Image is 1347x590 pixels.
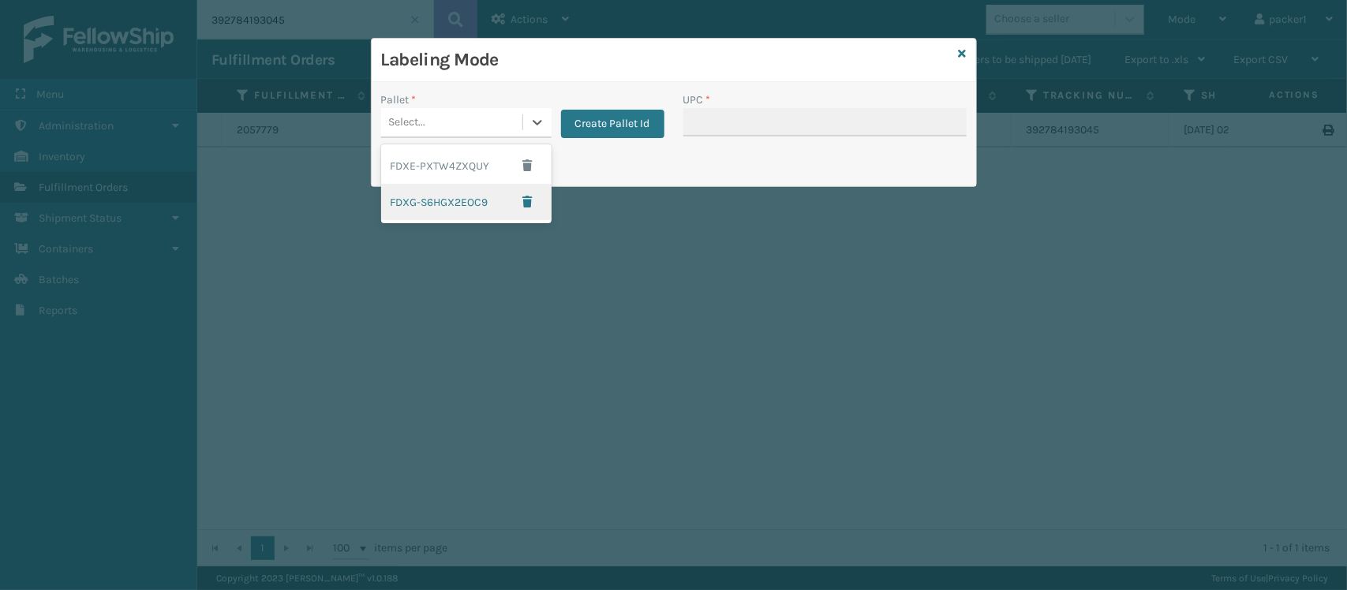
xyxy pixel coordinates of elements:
button: Create Pallet Id [561,110,664,138]
label: Pallet [381,91,417,108]
label: UPC [683,91,711,108]
div: FDXG-S6HGX2EOC9 [381,184,552,220]
div: Select... [389,114,426,131]
div: FDXE-PXTW4ZXQUY [381,147,552,184]
h3: Labeling Mode [381,48,952,72]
